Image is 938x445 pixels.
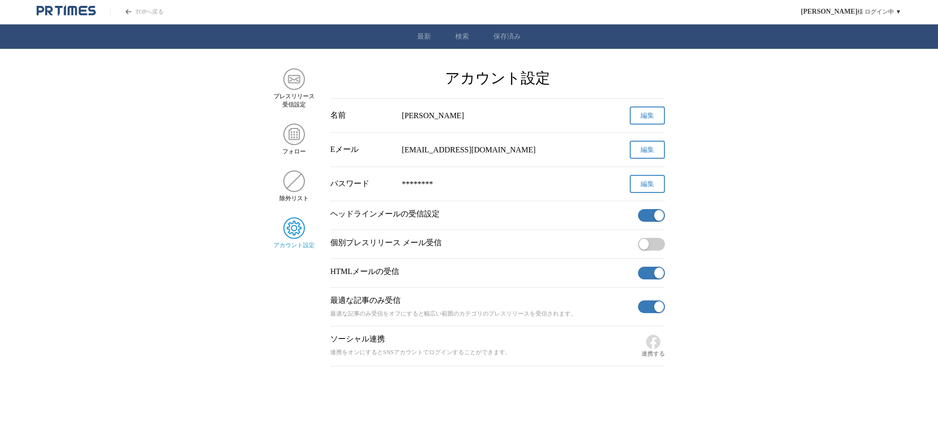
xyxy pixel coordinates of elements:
[630,106,665,125] button: 編集
[273,217,315,250] a: アカウント設定アカウント設定
[641,350,665,358] span: 連携する
[640,180,654,189] span: 編集
[273,68,315,366] nav: サイドメニュー
[455,32,469,41] a: 検索
[641,334,665,358] button: 連携する
[645,334,661,350] img: Facebook
[283,170,305,192] img: 除外リスト
[330,296,634,306] p: 最適な記事のみ受信
[330,348,638,357] p: 連携をオンにするとSNSアカウントでログインすることができます。
[330,238,634,248] p: 個別プレスリリース メール受信
[330,145,394,155] div: Eメール
[283,124,305,145] img: フォロー
[279,194,309,203] span: 除外リスト
[273,170,315,203] a: 除外リスト除外リスト
[402,111,594,120] div: [PERSON_NAME]
[330,334,638,344] p: ソーシャル連携
[640,111,654,120] span: 編集
[402,146,594,154] div: [EMAIL_ADDRESS][DOMAIN_NAME]
[330,209,634,219] p: ヘッドラインメールの受信設定
[640,146,654,154] span: 編集
[283,68,305,90] img: プレスリリース 受信設定
[801,8,857,16] span: [PERSON_NAME]
[273,124,315,156] a: フォローフォロー
[630,141,665,159] button: 編集
[330,179,394,189] div: パスワード
[417,32,431,41] a: 最新
[37,5,96,19] a: PR TIMESのトップページはこちら
[274,241,315,250] span: アカウント設定
[330,110,394,121] div: 名前
[330,310,634,318] p: 最適な記事のみ受信をオフにすると幅広い範囲のカテゴリのプレスリリースを受信されます。
[493,32,521,41] a: 保存済み
[273,68,315,109] a: プレスリリース 受信設定プレスリリース 受信設定
[282,148,306,156] span: フォロー
[330,68,665,88] h2: アカウント設定
[330,267,634,277] p: HTMLメールの受信
[630,175,665,193] button: 編集
[283,217,305,239] img: アカウント設定
[274,92,315,109] span: プレスリリース 受信設定
[110,8,164,16] a: PR TIMESのトップページはこちら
